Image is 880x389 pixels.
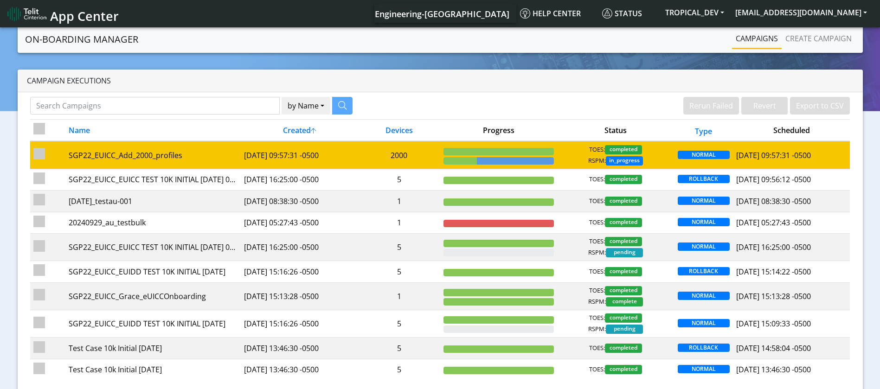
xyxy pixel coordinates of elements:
span: RSPM: [588,248,606,257]
th: Progress [440,120,557,141]
span: TOES: [589,145,605,154]
span: ROLLBACK [678,175,730,183]
span: completed [605,267,642,276]
div: [DATE]_testau-001 [69,196,238,207]
span: completed [605,145,642,154]
td: [DATE] 15:16:26 -0500 [241,310,358,338]
th: Type [674,120,733,141]
td: 5 [358,169,440,190]
span: TOES: [589,237,605,246]
td: [DATE] 08:38:30 -0500 [241,191,358,212]
span: in_progress [606,156,643,166]
td: 5 [358,261,440,282]
span: ROLLBACK [678,344,730,352]
th: Devices [358,120,440,141]
div: SGP22_EUICC_EUICC TEST 10K INITIAL [DATE] 001 [69,174,238,185]
span: [DATE] 05:27:43 -0500 [736,217,811,228]
div: SGP22_EUICC_Grace_eUICCOnboarding [69,291,238,302]
span: [DATE] 16:25:00 -0500 [736,242,811,252]
div: SGP22_EUICC_Add_2000_profiles [69,150,238,161]
a: Your current platform instance [374,4,509,23]
input: Search Campaigns [30,97,280,115]
td: 2000 [358,141,440,169]
button: TROPICAL_DEV [660,4,730,21]
td: [DATE] 16:25:00 -0500 [241,169,358,190]
td: 5 [358,338,440,359]
span: complete [606,297,643,306]
img: knowledge.svg [520,8,530,19]
a: App Center [7,4,117,24]
th: Created [241,120,358,141]
span: TOES: [589,313,605,323]
button: by Name [282,97,330,115]
td: 5 [358,359,440,380]
span: completed [605,286,642,295]
td: 5 [358,310,440,338]
td: [DATE] 13:46:30 -0500 [241,338,358,359]
span: TOES: [589,197,605,206]
span: RSPM: [588,156,606,166]
a: Campaigns [732,29,782,48]
span: [DATE] 09:57:31 -0500 [736,150,811,160]
a: Create campaign [782,29,855,48]
span: completed [605,365,642,374]
td: 5 [358,233,440,261]
span: NORMAL [678,365,730,373]
span: ROLLBACK [678,267,730,275]
span: NORMAL [678,197,730,205]
span: TOES: [589,267,605,276]
span: Status [602,8,642,19]
span: TOES: [589,286,605,295]
div: 20240929_au_testbulk [69,217,238,228]
span: [DATE] 09:56:12 -0500 [736,174,811,185]
span: completed [605,237,642,246]
th: Scheduled [733,120,850,141]
td: [DATE] 15:16:26 -0500 [241,261,358,282]
div: Campaign Executions [18,70,863,92]
span: App Center [50,7,119,25]
td: [DATE] 16:25:00 -0500 [241,233,358,261]
span: TOES: [589,175,605,184]
span: completed [605,197,642,206]
span: completed [605,175,642,184]
span: pending [606,248,643,257]
th: Name [65,120,241,141]
a: Help center [516,4,598,23]
span: NORMAL [678,242,730,251]
td: 1 [358,191,440,212]
span: TOES: [589,344,605,353]
th: Status [557,120,674,141]
td: [DATE] 05:27:43 -0500 [241,212,358,233]
img: status.svg [602,8,612,19]
td: [DATE] 09:57:31 -0500 [241,141,358,169]
div: Test Case 10k Initial [DATE] [69,343,238,354]
div: SGP22_EUICC_EUICC TEST 10K INITIAL [DATE] 001 [69,242,238,253]
td: 1 [358,212,440,233]
span: completed [605,218,642,227]
span: RSPM: [588,325,606,334]
span: TOES: [589,218,605,227]
span: pending [606,325,643,334]
span: NORMAL [678,218,730,226]
span: [DATE] 14:58:04 -0500 [736,343,811,353]
td: 1 [358,282,440,310]
span: RSPM: [588,297,606,306]
span: NORMAL [678,319,730,327]
span: [DATE] 13:46:30 -0500 [736,364,811,375]
div: SGP22_EUICC_EUIDD TEST 10K INITIAL [DATE] [69,318,238,329]
td: [DATE] 13:46:30 -0500 [241,359,358,380]
button: Export to CSV [790,97,850,115]
div: Test Case 10k Initial [DATE] [69,364,238,375]
button: [EMAIL_ADDRESS][DOMAIN_NAME] [730,4,873,21]
span: completed [605,344,642,353]
td: [DATE] 15:13:28 -0500 [241,282,358,310]
span: [DATE] 15:14:22 -0500 [736,267,811,277]
a: Status [598,4,660,23]
a: On-Boarding Manager [25,30,138,49]
span: Help center [520,8,581,19]
img: logo-telit-cinterion-gw-new.png [7,6,46,21]
span: TOES: [589,365,605,374]
span: NORMAL [678,151,730,159]
span: NORMAL [678,292,730,300]
span: [DATE] 15:13:28 -0500 [736,291,811,301]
